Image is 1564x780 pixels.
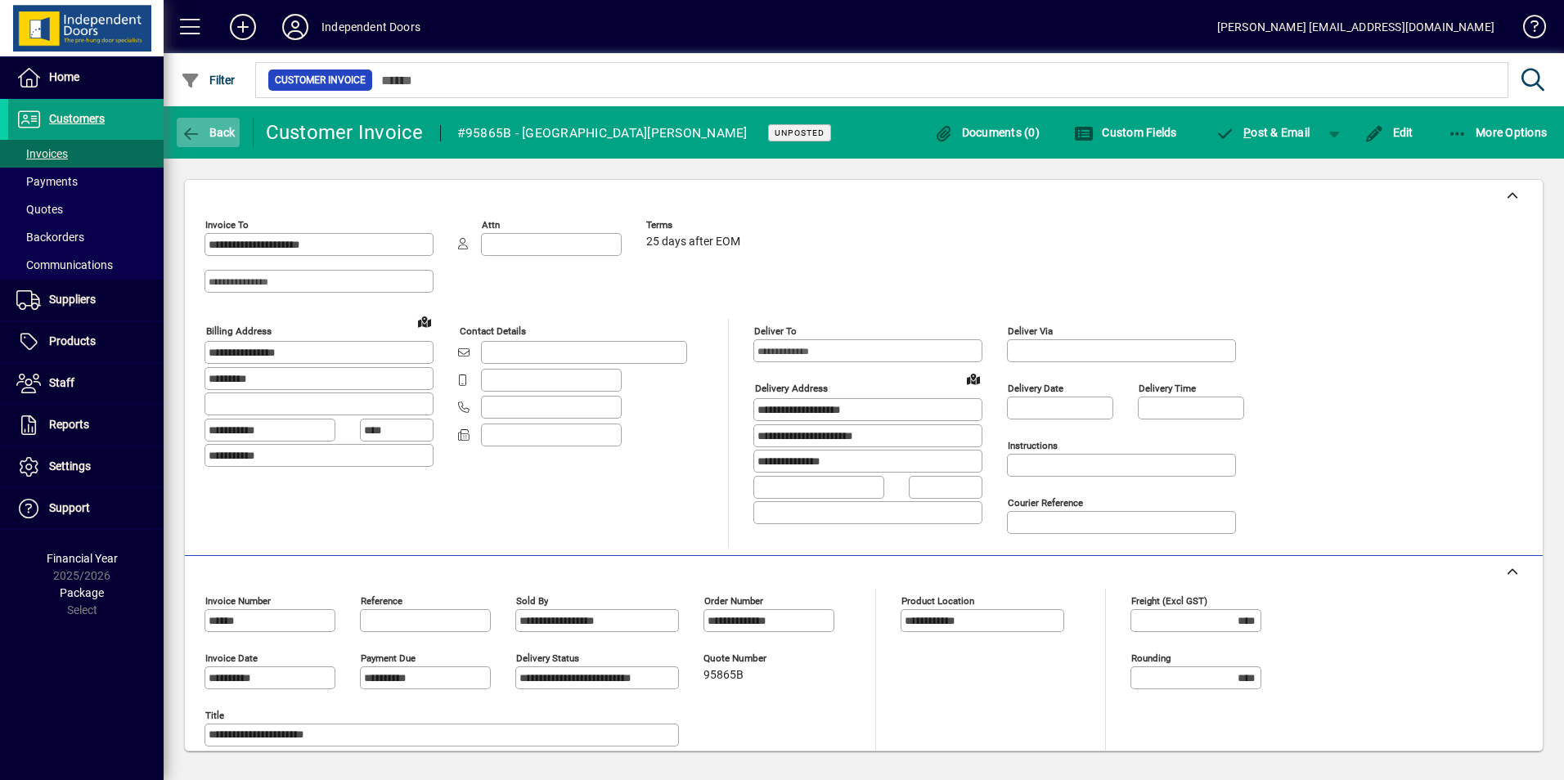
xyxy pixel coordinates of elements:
[205,219,249,231] mat-label: Invoice To
[1217,14,1494,40] div: [PERSON_NAME] [EMAIL_ADDRESS][DOMAIN_NAME]
[1448,126,1548,139] span: More Options
[8,140,164,168] a: Invoices
[361,595,402,607] mat-label: Reference
[960,365,986,392] a: View on map
[1008,497,1083,509] mat-label: Courier Reference
[1364,126,1413,139] span: Edit
[8,321,164,362] a: Products
[205,710,224,721] mat-label: Title
[8,195,164,223] a: Quotes
[177,65,240,95] button: Filter
[181,126,236,139] span: Back
[49,376,74,389] span: Staff
[49,459,91,473] span: Settings
[49,293,96,306] span: Suppliers
[8,251,164,279] a: Communications
[516,595,548,607] mat-label: Sold by
[704,595,763,607] mat-label: Order number
[266,119,424,146] div: Customer Invoice
[516,652,579,664] mat-label: Delivery status
[1207,118,1319,147] button: Post & Email
[321,14,420,40] div: Independent Doors
[8,168,164,195] a: Payments
[411,308,438,334] a: View on map
[275,72,366,88] span: Customer Invoice
[1139,383,1196,394] mat-label: Delivery time
[646,220,744,231] span: Terms
[1360,118,1418,147] button: Edit
[49,501,90,514] span: Support
[49,334,96,347] span: Products
[1008,440,1058,451] mat-label: Instructions
[8,223,164,251] a: Backorders
[16,203,63,216] span: Quotes
[8,488,164,529] a: Support
[177,118,240,147] button: Back
[49,112,105,125] span: Customers
[16,231,84,244] span: Backorders
[933,126,1040,139] span: Documents (0)
[49,418,89,431] span: Reports
[646,235,740,249] span: 25 days after EOM
[1131,595,1207,607] mat-label: Freight (excl GST)
[8,280,164,321] a: Suppliers
[217,12,269,42] button: Add
[1243,126,1251,139] span: P
[482,219,500,231] mat-label: Attn
[47,552,118,565] span: Financial Year
[8,446,164,487] a: Settings
[361,652,416,664] mat-label: Payment due
[16,147,68,160] span: Invoices
[1008,383,1063,394] mat-label: Delivery date
[1074,126,1177,139] span: Custom Fields
[1511,3,1544,56] a: Knowledge Base
[205,652,258,664] mat-label: Invoice date
[49,70,79,83] span: Home
[703,669,744,682] span: 95865B
[1444,118,1552,147] button: More Options
[205,595,271,607] mat-label: Invoice number
[1216,126,1310,139] span: ost & Email
[703,653,802,664] span: Quote number
[269,12,321,42] button: Profile
[8,363,164,404] a: Staff
[1131,652,1171,664] mat-label: Rounding
[181,74,236,87] span: Filter
[60,586,104,599] span: Package
[8,57,164,98] a: Home
[754,325,797,337] mat-label: Deliver To
[457,120,748,146] div: #95865B - [GEOGRAPHIC_DATA][PERSON_NAME]
[164,118,254,147] app-page-header-button: Back
[901,595,974,607] mat-label: Product location
[775,128,825,138] span: Unposted
[8,405,164,446] a: Reports
[16,258,113,271] span: Communications
[1008,325,1053,337] mat-label: Deliver via
[929,118,1044,147] button: Documents (0)
[16,175,78,188] span: Payments
[1070,118,1181,147] button: Custom Fields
